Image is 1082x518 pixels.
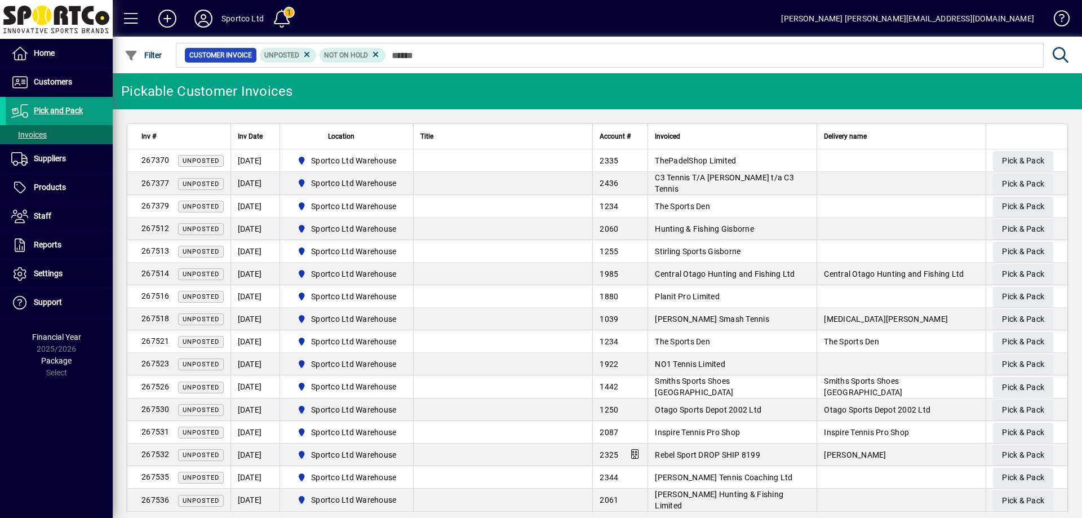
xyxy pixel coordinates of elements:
div: Inv Date [238,130,273,143]
td: [DATE] [230,218,280,240]
span: 1442 [600,382,618,391]
span: 267526 [141,382,170,391]
span: Unposted [264,51,299,59]
span: The Sports Den [824,337,879,346]
span: Sportco Ltd Warehouse [292,245,401,258]
span: Account # [600,130,631,143]
td: [DATE] [230,172,280,195]
td: [DATE] [230,375,280,399]
span: Pick & Pack [1002,468,1044,487]
span: Pick & Pack [1002,242,1044,261]
button: Add [149,8,185,29]
td: [DATE] [230,263,280,285]
span: [PERSON_NAME] Tennis Coaching Ltd [655,473,792,482]
span: Pick & Pack [1002,423,1044,442]
span: The Sports Den [655,337,710,346]
span: Sportco Ltd Warehouse [311,336,396,347]
div: Delivery name [824,130,979,143]
td: [DATE] [230,149,280,172]
span: Pick & Pack [1002,492,1044,510]
span: Sportco Ltd Warehouse [311,494,396,506]
span: Not On Hold [324,51,368,59]
span: Filter [125,51,162,60]
a: Products [6,174,113,202]
span: 267512 [141,224,170,233]
button: Pick & Pack [993,219,1053,240]
a: Suppliers [6,145,113,173]
a: Support [6,289,113,317]
span: Sportco Ltd Warehouse [292,154,401,167]
span: 2087 [600,428,618,437]
span: Sportco Ltd Warehouse [311,246,396,257]
span: Inspire Tennis Pro Shop [655,428,740,437]
td: [DATE] [230,195,280,218]
span: Sportco Ltd Warehouse [311,313,396,325]
span: 1922 [600,360,618,369]
span: 267523 [141,359,170,368]
button: Pick & Pack [993,242,1053,262]
span: 267536 [141,495,170,504]
button: Pick & Pack [993,309,1053,330]
button: Pick & Pack [993,174,1053,194]
span: Pick & Pack [1002,401,1044,419]
td: [DATE] [230,466,280,489]
span: Sportco Ltd Warehouse [311,155,396,166]
span: Location [328,130,354,143]
span: Unposted [183,180,219,188]
button: Pick & Pack [993,287,1053,307]
span: 1985 [600,269,618,278]
span: Unposted [183,429,219,436]
span: Unposted [183,316,219,323]
span: Sportco Ltd Warehouse [311,449,396,461]
span: Package [41,356,72,365]
td: [DATE] [230,330,280,353]
td: [DATE] [230,285,280,308]
span: Unposted [183,384,219,391]
span: Rebel Sport DROP SHIP 8199 [655,450,760,459]
span: Sportco Ltd Warehouse [292,222,401,236]
button: Pick & Pack [993,377,1053,397]
span: 2061 [600,495,618,504]
td: [DATE] [230,240,280,263]
span: Sportco Ltd Warehouse [311,223,396,234]
td: [DATE] [230,353,280,375]
span: Sportco Ltd Warehouse [292,176,401,190]
span: Planit Pro Limited [655,292,720,301]
span: 2335 [600,156,618,165]
span: 267532 [141,450,170,459]
span: Pick & Pack [1002,287,1044,306]
span: Sportco Ltd Warehouse [311,427,396,438]
span: Inspire Tennis Pro Shop [824,428,909,437]
span: Smiths Sports Shoes [GEOGRAPHIC_DATA] [655,377,733,397]
td: [DATE] [230,489,280,512]
span: 267514 [141,269,170,278]
span: Sportco Ltd Warehouse [311,472,396,483]
span: Pick & Pack [1002,355,1044,374]
span: Pick & Pack [1002,265,1044,284]
span: Sportco Ltd Warehouse [292,403,401,417]
div: [PERSON_NAME] [PERSON_NAME][EMAIL_ADDRESS][DOMAIN_NAME] [781,10,1034,28]
button: Profile [185,8,221,29]
mat-chip: Hold Status: Not On Hold [320,48,385,63]
span: Sportco Ltd Warehouse [292,493,401,507]
button: Pick & Pack [993,264,1053,285]
span: Central Otago Hunting and Fishing Ltd [824,269,964,278]
span: Unposted [183,474,219,481]
span: Unposted [183,361,219,368]
span: Customers [34,77,72,86]
span: 1234 [600,202,618,211]
button: Pick & Pack [993,468,1053,488]
span: Unposted [183,225,219,233]
span: Sportco Ltd Warehouse [292,471,401,484]
span: Sportco Ltd Warehouse [311,268,396,280]
div: Sportco Ltd [221,10,264,28]
td: [DATE] [230,421,280,444]
div: Invoiced [655,130,810,143]
span: Sportco Ltd Warehouse [311,381,396,392]
a: Staff [6,202,113,231]
span: Sportco Ltd Warehouse [292,357,401,371]
span: 267516 [141,291,170,300]
span: 1039 [600,315,618,324]
span: 267521 [141,337,170,346]
span: 267535 [141,472,170,481]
